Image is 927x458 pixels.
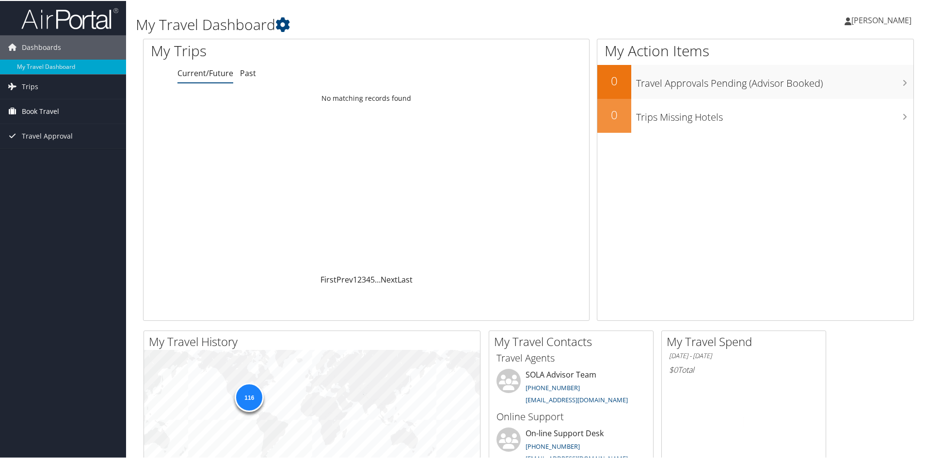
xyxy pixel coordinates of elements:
h2: My Travel Spend [667,332,826,349]
img: airportal-logo.png [21,6,118,29]
li: SOLA Advisor Team [492,368,651,408]
a: Last [398,273,413,284]
span: … [375,273,381,284]
a: Current/Future [177,67,233,78]
span: Travel Approval [22,123,73,147]
h3: Trips Missing Hotels [636,105,913,123]
a: 0Travel Approvals Pending (Advisor Booked) [597,64,913,98]
a: [PHONE_NUMBER] [526,382,580,391]
a: Prev [336,273,353,284]
a: [PHONE_NUMBER] [526,441,580,450]
a: 0Trips Missing Hotels [597,98,913,132]
a: [EMAIL_ADDRESS][DOMAIN_NAME] [526,395,628,403]
h1: My Action Items [597,40,913,60]
span: Trips [22,74,38,98]
h3: Online Support [496,409,646,423]
span: Book Travel [22,98,59,123]
a: [PERSON_NAME] [845,5,921,34]
a: 1 [353,273,357,284]
h2: My Travel History [149,332,480,349]
a: Past [240,67,256,78]
a: 2 [357,273,362,284]
h2: 0 [597,72,631,88]
a: First [320,273,336,284]
span: Dashboards [22,34,61,59]
h1: My Travel Dashboard [136,14,659,34]
a: 3 [362,273,366,284]
h1: My Trips [151,40,396,60]
h2: 0 [597,106,631,122]
h6: [DATE] - [DATE] [669,350,818,360]
h6: Total [669,363,818,374]
h3: Travel Approvals Pending (Advisor Booked) [636,71,913,89]
span: [PERSON_NAME] [851,14,911,25]
a: 4 [366,273,370,284]
h3: Travel Agents [496,350,646,364]
h2: My Travel Contacts [494,332,653,349]
td: No matching records found [144,89,589,106]
span: $0 [669,363,678,374]
a: 5 [370,273,375,284]
a: Next [381,273,398,284]
div: 116 [235,382,264,411]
